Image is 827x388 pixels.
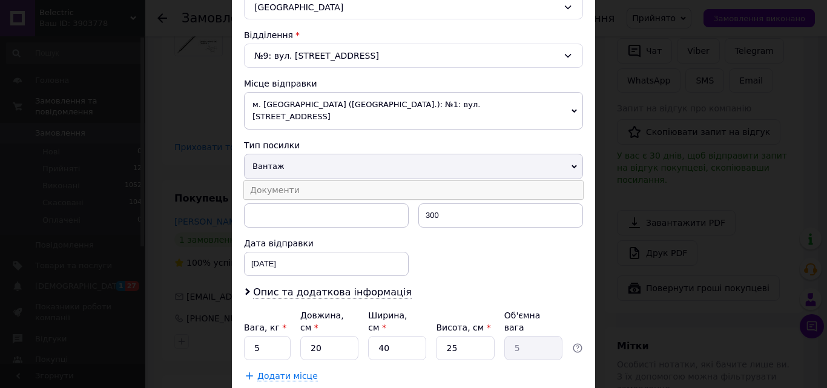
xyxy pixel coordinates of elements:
[244,140,300,150] span: Тип посилки
[244,237,409,249] div: Дата відправки
[244,154,583,179] span: Вантаж
[244,181,583,199] li: Документи
[253,286,412,298] span: Опис та додаткова інформація
[436,323,490,332] label: Висота, см
[257,371,318,381] span: Додати місце
[504,309,562,334] div: Об'ємна вага
[244,323,286,332] label: Вага, кг
[244,79,317,88] span: Місце відправки
[244,29,583,41] div: Відділення
[244,44,583,68] div: №9: вул. [STREET_ADDRESS]
[368,311,407,332] label: Ширина, см
[300,311,344,332] label: Довжина, см
[244,92,583,130] span: м. [GEOGRAPHIC_DATA] ([GEOGRAPHIC_DATA].): №1: вул. [STREET_ADDRESS]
